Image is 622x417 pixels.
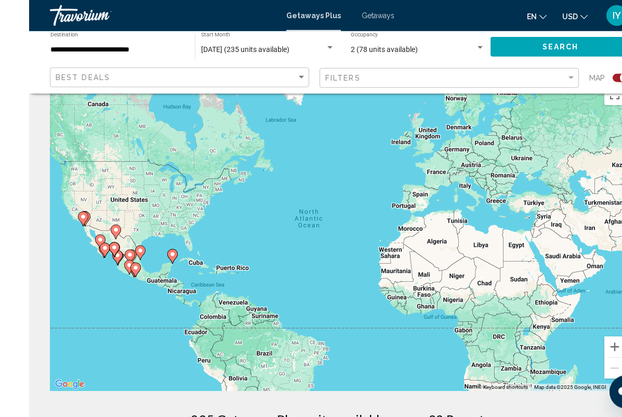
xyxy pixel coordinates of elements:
[580,375,614,409] iframe: Button to launch messaging window
[575,336,596,357] button: Zoom in
[575,358,596,379] button: Zoom out
[23,377,58,391] a: Open this area in Google Maps (opens a new window)
[560,71,576,85] span: Map
[505,384,577,390] span: Map data ©2025 Google, INEGI
[27,73,81,82] span: Best Deals
[296,74,332,82] span: Filters
[461,37,601,56] button: Search
[574,5,601,27] button: User Menu
[172,45,260,54] span: [DATE] (235 units available)
[322,45,389,54] span: 2 (78 units available)
[257,11,312,20] a: Getaways Plus
[584,10,592,21] span: IY
[333,11,365,20] a: Getaways
[498,12,508,21] span: en
[533,9,559,24] button: Change currency
[575,84,596,105] button: Toggle fullscreen view
[454,384,499,391] button: Keyboard shortcuts
[21,5,247,26] a: Travorium
[27,73,277,82] mat-select: Sort by
[498,9,518,24] button: Change language
[533,12,549,21] span: USD
[290,68,550,89] button: Filter
[23,377,58,391] img: Google
[513,43,550,51] span: Search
